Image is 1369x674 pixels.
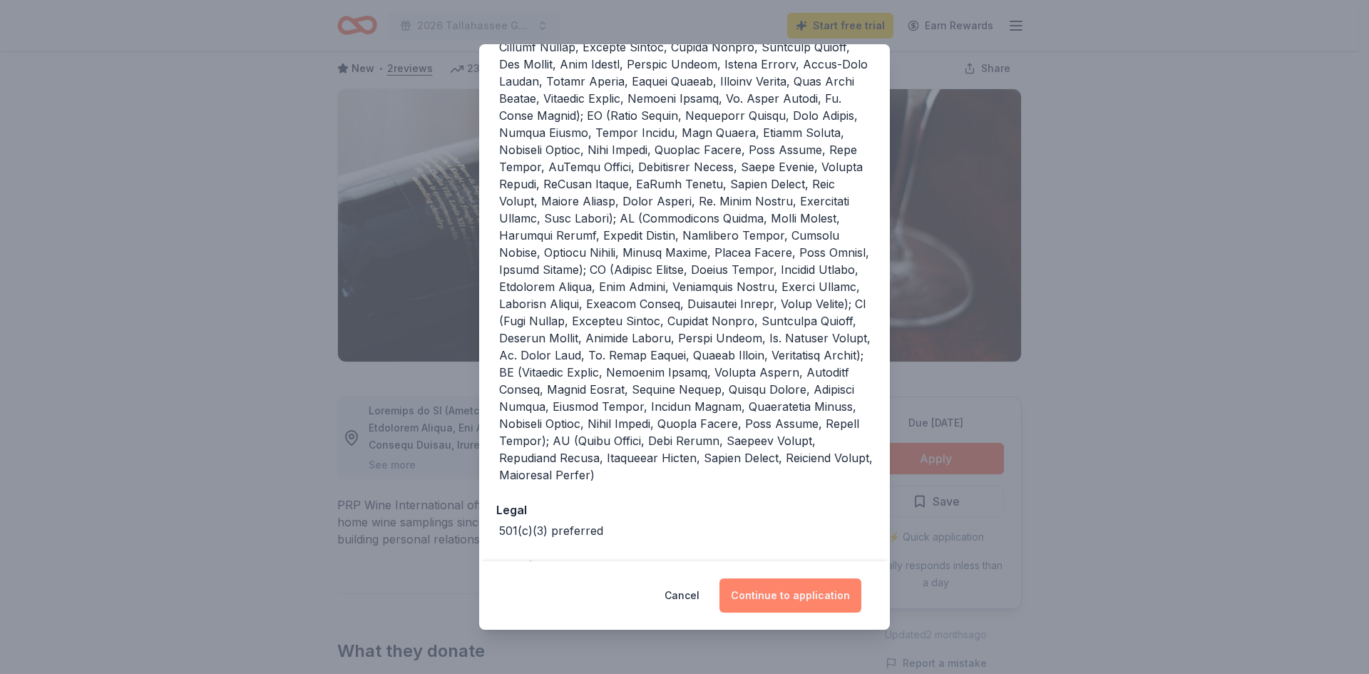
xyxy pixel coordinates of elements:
[499,522,603,539] div: 501(c)(3) preferred
[665,578,699,613] button: Cancel
[496,501,873,519] div: Legal
[719,578,861,613] button: Continue to application
[496,556,873,575] div: Deadline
